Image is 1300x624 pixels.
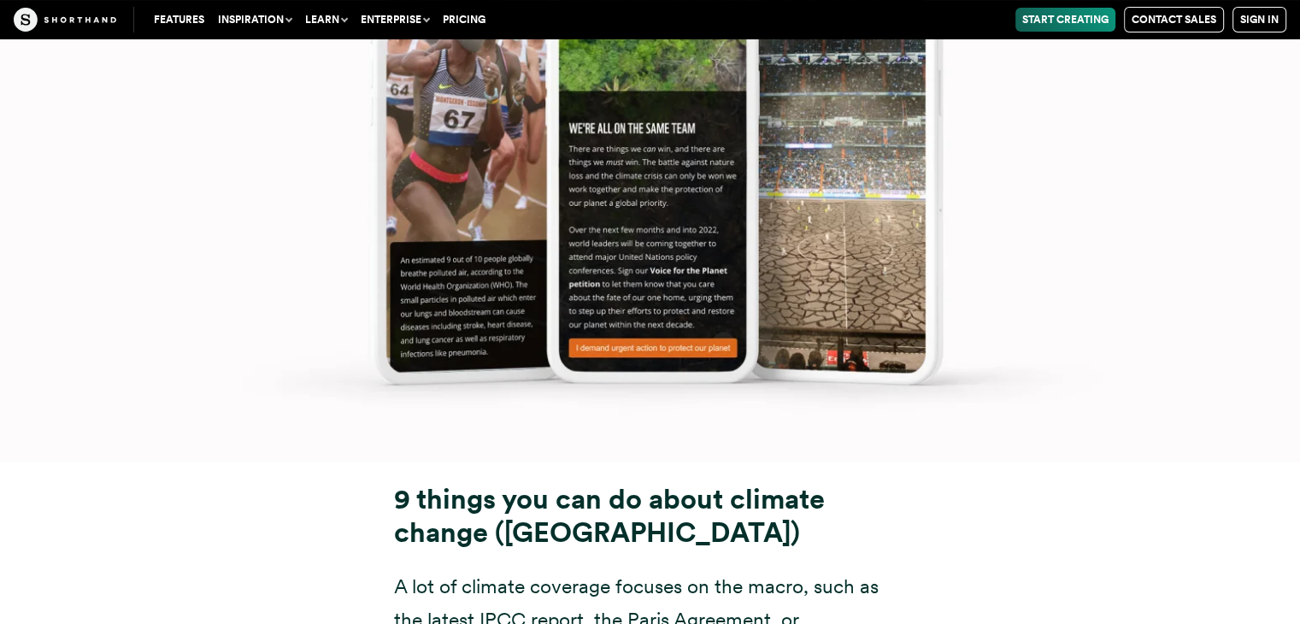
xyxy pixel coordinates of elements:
a: Contact Sales [1124,7,1224,32]
strong: 9 things you can do about climate change ([GEOGRAPHIC_DATA]) [394,482,825,549]
a: Sign in [1232,7,1286,32]
a: Features [147,8,211,32]
img: The Craft [14,8,116,32]
a: Pricing [436,8,492,32]
button: Enterprise [354,8,436,32]
button: Inspiration [211,8,298,32]
a: Start Creating [1015,8,1115,32]
button: Learn [298,8,354,32]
